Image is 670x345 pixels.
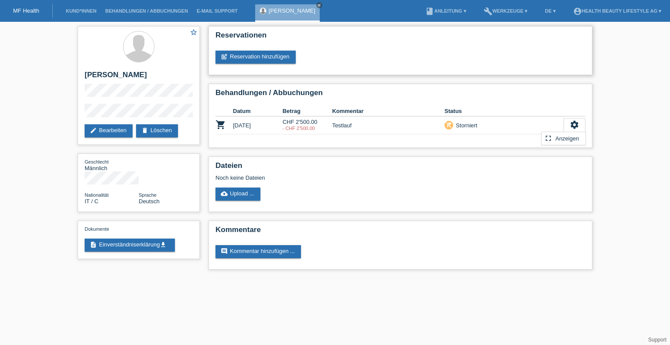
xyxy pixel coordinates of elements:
[317,3,321,7] i: close
[90,241,97,248] i: description
[215,120,226,130] i: POSP00002660
[283,106,332,116] th: Betrag
[269,7,315,14] a: [PERSON_NAME]
[215,89,585,102] h2: Behandlungen / Abbuchungen
[233,116,283,134] td: [DATE]
[484,7,492,16] i: build
[101,8,192,14] a: Behandlungen / Abbuchungen
[141,127,148,134] i: delete
[421,8,470,14] a: bookAnleitung ▾
[554,133,580,143] span: Anzeigen
[283,116,332,134] td: CHF 2'500.00
[283,126,332,131] div: 22.02.2023 / Testlauf
[192,8,242,14] a: E-Mail Support
[139,192,157,198] span: Sprache
[215,51,296,64] a: post_addReservation hinzufügen
[190,28,198,36] i: star_border
[215,225,585,239] h2: Kommentare
[85,198,99,205] span: Italien / C / 02.01.1968
[569,8,666,14] a: account_circleHealth Beauty Lifestyle AG ▾
[85,226,109,232] span: Dokumente
[62,8,101,14] a: Kund*innen
[136,124,178,137] a: deleteLöschen
[215,161,585,174] h2: Dateien
[479,8,532,14] a: buildWerkzeuge ▾
[215,31,585,44] h2: Reservationen
[139,198,160,205] span: Deutsch
[85,159,109,164] span: Geschlecht
[215,174,482,181] div: Noch keine Dateien
[573,7,582,16] i: account_circle
[332,116,444,134] td: Testlauf
[544,134,553,143] i: fullscreen
[215,245,301,258] a: commentKommentar hinzufügen ...
[13,7,39,14] a: MF Health
[446,122,452,128] i: remove_shopping_cart
[85,71,193,84] h2: [PERSON_NAME]
[332,106,444,116] th: Kommentar
[85,192,109,198] span: Nationalität
[85,124,133,137] a: editBearbeiten
[233,106,283,116] th: Datum
[85,158,139,171] div: Männlich
[540,8,560,14] a: DE ▾
[425,7,434,16] i: book
[221,53,228,60] i: post_add
[215,188,260,201] a: cloud_uploadUpload ...
[160,241,167,248] i: get_app
[444,106,564,116] th: Status
[90,127,97,134] i: edit
[221,248,228,255] i: comment
[453,121,477,130] div: Storniert
[190,28,198,38] a: star_border
[570,120,579,130] i: settings
[648,337,667,343] a: Support
[221,190,228,197] i: cloud_upload
[85,239,175,252] a: descriptionEinverständniserklärungget_app
[316,2,322,8] a: close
